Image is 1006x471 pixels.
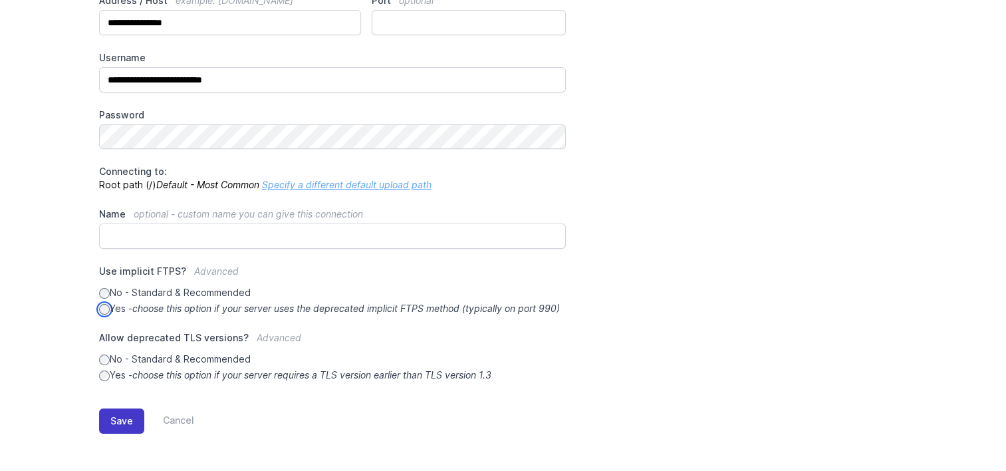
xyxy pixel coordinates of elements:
[99,355,110,365] input: No - Standard & Recommended
[99,302,566,315] label: Yes -
[99,304,110,315] input: Yes -choose this option if your server uses the deprecated implicit FTPS method (typically on por...
[99,331,566,353] label: Allow deprecated TLS versions?
[132,369,491,381] i: choose this option if your server requires a TLS version earlier than TLS version 1.3
[134,208,363,220] span: optional - custom name you can give this connection
[156,179,259,190] i: Default - Most Common
[262,179,432,190] a: Specify a different default upload path
[99,288,110,299] input: No - Standard & Recommended
[99,165,566,192] p: Root path (/)
[257,332,301,343] span: Advanced
[99,208,566,221] label: Name
[99,166,167,177] span: Connecting to:
[99,265,566,286] label: Use implicit FTPS?
[99,371,110,381] input: Yes -choose this option if your server requires a TLS version earlier than TLS version 1.3
[99,286,566,299] label: No - Standard & Recommended
[940,404,990,455] iframe: Drift Widget Chat Controller
[132,303,560,314] i: choose this option if your server uses the deprecated implicit FTPS method (typically on port 990)
[99,108,566,122] label: Password
[99,353,566,366] label: No - Standard & Recommended
[99,51,566,65] label: Username
[194,265,239,277] span: Advanced
[99,408,144,434] button: Save
[99,369,566,382] label: Yes -
[144,408,194,434] a: Cancel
